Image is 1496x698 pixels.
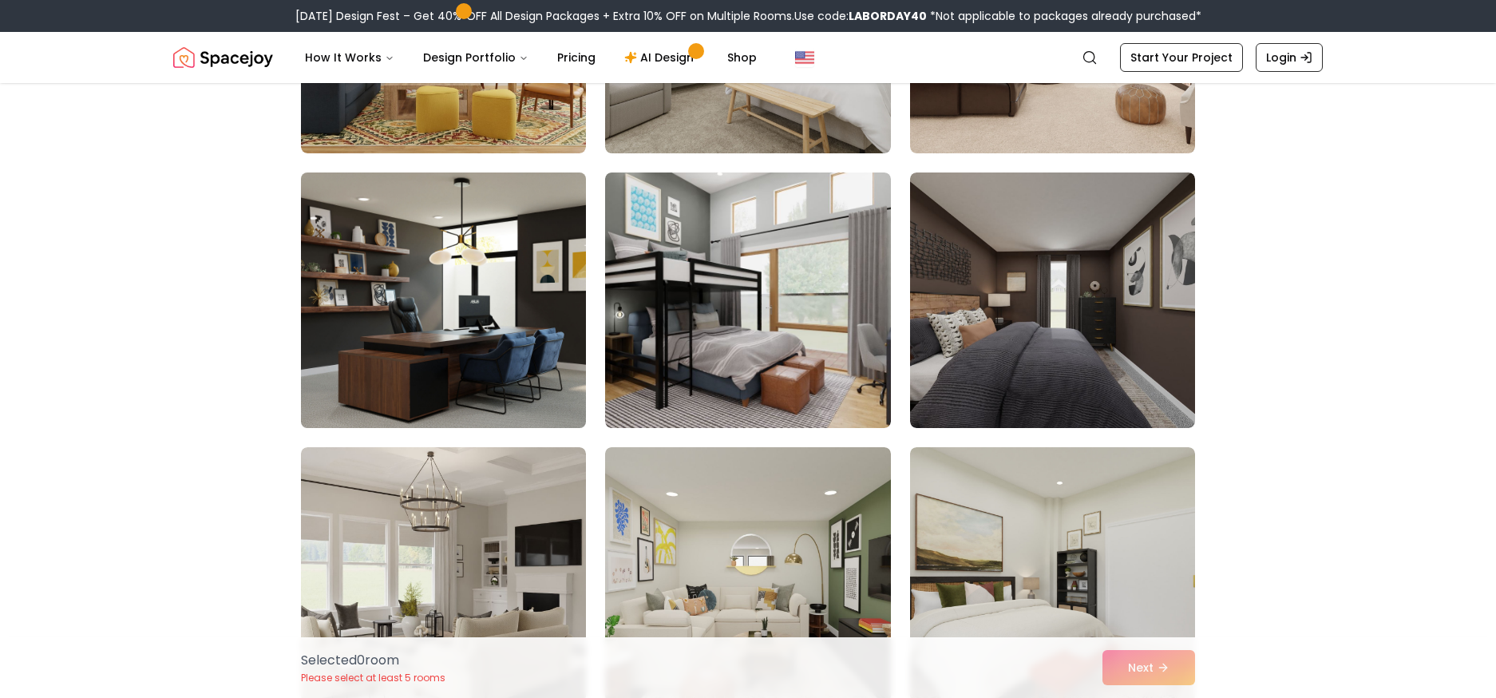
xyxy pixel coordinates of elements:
div: [DATE] Design Fest – Get 40% OFF All Design Packages + Extra 10% OFF on Multiple Rooms. [295,8,1201,24]
p: Please select at least 5 rooms [301,672,445,684]
img: United States [795,48,814,67]
a: Spacejoy [173,42,273,73]
nav: Main [292,42,770,73]
img: Room room-6 [910,173,1195,428]
button: Design Portfolio [410,42,541,73]
img: Room room-4 [294,166,593,434]
nav: Global [173,32,1323,83]
b: LABORDAY40 [849,8,927,24]
a: Pricing [544,42,608,73]
span: Use code: [794,8,927,24]
a: Shop [714,42,770,73]
p: Selected 0 room [301,651,445,670]
a: Start Your Project [1120,43,1243,72]
span: *Not applicable to packages already purchased* [927,8,1201,24]
button: How It Works [292,42,407,73]
img: Room room-5 [605,173,890,428]
a: Login [1256,43,1323,72]
img: Spacejoy Logo [173,42,273,73]
a: AI Design [611,42,711,73]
